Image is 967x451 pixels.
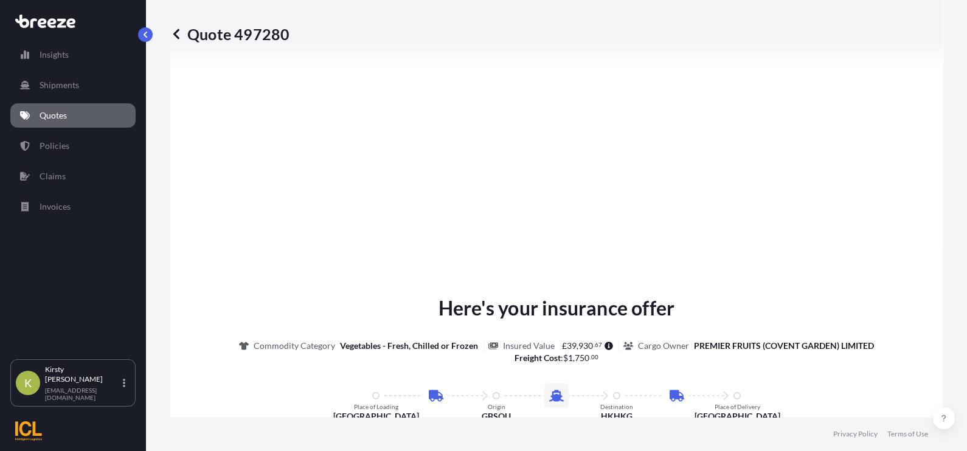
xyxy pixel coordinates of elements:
[695,410,780,422] p: [GEOGRAPHIC_DATA]
[10,73,136,97] a: Shipments
[45,387,120,401] p: [EMAIL_ADDRESS][DOMAIN_NAME]
[595,343,602,347] span: 67
[340,340,478,352] p: Vegetables - Fresh, Chilled or Frozen
[254,340,335,352] p: Commodity Category
[40,170,66,182] p: Claims
[601,410,633,422] p: HKHKG
[45,365,120,384] p: Kirsty [PERSON_NAME]
[10,43,136,67] a: Insights
[354,403,398,410] p: Place of Loading
[10,164,136,188] a: Claims
[515,352,599,364] p: :
[590,355,591,359] span: .
[833,429,878,439] a: Privacy Policy
[40,49,69,61] p: Insights
[568,354,573,362] span: 1
[40,109,67,122] p: Quotes
[10,103,136,128] a: Quotes
[24,377,32,389] span: K
[694,340,874,352] p: PREMIER FRUITS (COVENT GARDEN) LIMITED
[438,294,674,323] p: Here's your insurance offer
[600,403,633,410] p: Destination
[40,201,71,213] p: Invoices
[715,403,760,410] p: Place of Delivery
[578,342,593,350] span: 930
[333,410,419,422] p: [GEOGRAPHIC_DATA]
[170,24,289,44] p: Quote 497280
[887,429,928,439] a: Terms of Use
[591,355,598,359] span: 00
[577,342,578,350] span: ,
[515,353,561,363] b: Freight Cost
[10,134,136,158] a: Policies
[563,354,568,362] span: $
[573,354,575,362] span: ,
[40,140,69,152] p: Policies
[482,410,511,422] p: GBSOU
[638,340,689,352] p: Cargo Owner
[488,403,505,410] p: Origin
[594,343,595,347] span: .
[562,342,567,350] span: £
[15,421,42,441] img: organization-logo
[40,79,79,91] p: Shipments
[575,354,589,362] span: 750
[567,342,577,350] span: 39
[503,340,555,352] p: Insured Value
[10,195,136,219] a: Invoices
